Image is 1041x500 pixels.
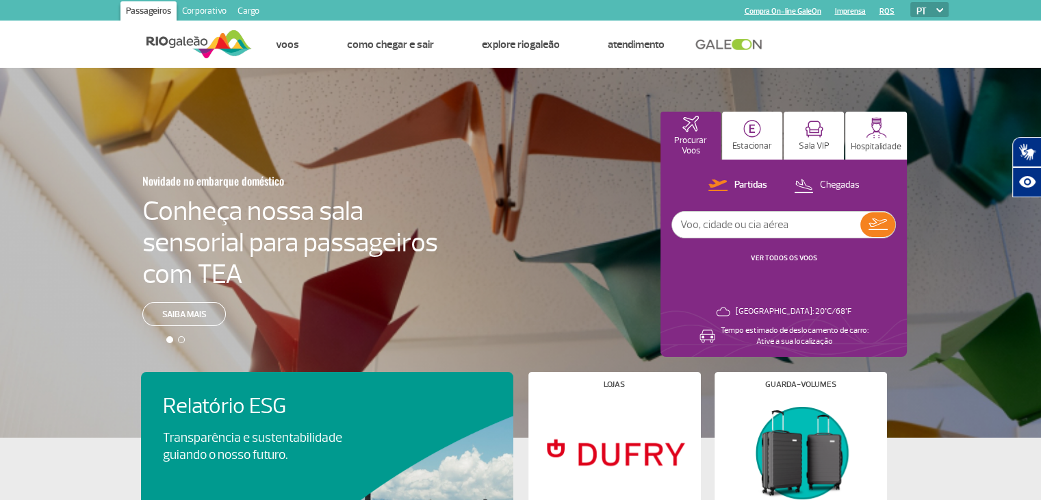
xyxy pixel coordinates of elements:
[790,177,864,195] button: Chegadas
[682,116,699,132] img: airplaneHomeActive.svg
[799,141,830,151] p: Sala VIP
[347,38,434,51] a: Como chegar e sair
[163,394,381,419] h4: Relatório ESG
[163,394,491,464] a: Relatório ESGTransparência e sustentabilidade guiando o nosso futuro.
[851,142,901,152] p: Hospitalidade
[482,38,560,51] a: Explore RIOgaleão
[879,7,895,16] a: RQS
[142,166,371,195] h3: Novidade no embarque doméstico
[747,253,821,264] button: VER TODOS OS VOOS
[866,117,887,138] img: hospitality.svg
[743,120,761,138] img: carParkingHome.svg
[721,325,869,347] p: Tempo estimado de deslocamento de carro: Ative a sua localização
[751,253,817,262] a: VER TODOS OS VOOS
[845,112,907,160] button: Hospitalidade
[142,302,226,326] a: Saiba mais
[142,195,438,290] h4: Conheça nossa sala sensorial para passageiros com TEA
[835,7,866,16] a: Imprensa
[660,112,721,160] button: Procurar Voos
[276,38,299,51] a: Voos
[1012,137,1041,167] button: Abrir tradutor de língua de sinais.
[732,141,772,151] p: Estacionar
[163,429,357,464] p: Transparência e sustentabilidade guiando o nosso futuro.
[736,306,851,317] p: [GEOGRAPHIC_DATA]: 20°C/68°F
[667,136,714,156] p: Procurar Voos
[704,177,771,195] button: Partidas
[734,179,767,192] p: Partidas
[120,1,177,23] a: Passageiros
[784,112,844,160] button: Sala VIP
[608,38,665,51] a: Atendimento
[722,112,782,160] button: Estacionar
[1012,137,1041,197] div: Plugin de acessibilidade da Hand Talk.
[1012,167,1041,197] button: Abrir recursos assistivos.
[745,7,821,16] a: Compra On-line GaleOn
[604,381,625,388] h4: Lojas
[805,121,823,138] img: vipRoom.svg
[672,212,860,238] input: Voo, cidade ou cia aérea
[177,1,232,23] a: Corporativo
[232,1,265,23] a: Cargo
[820,179,860,192] p: Chegadas
[765,381,836,388] h4: Guarda-volumes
